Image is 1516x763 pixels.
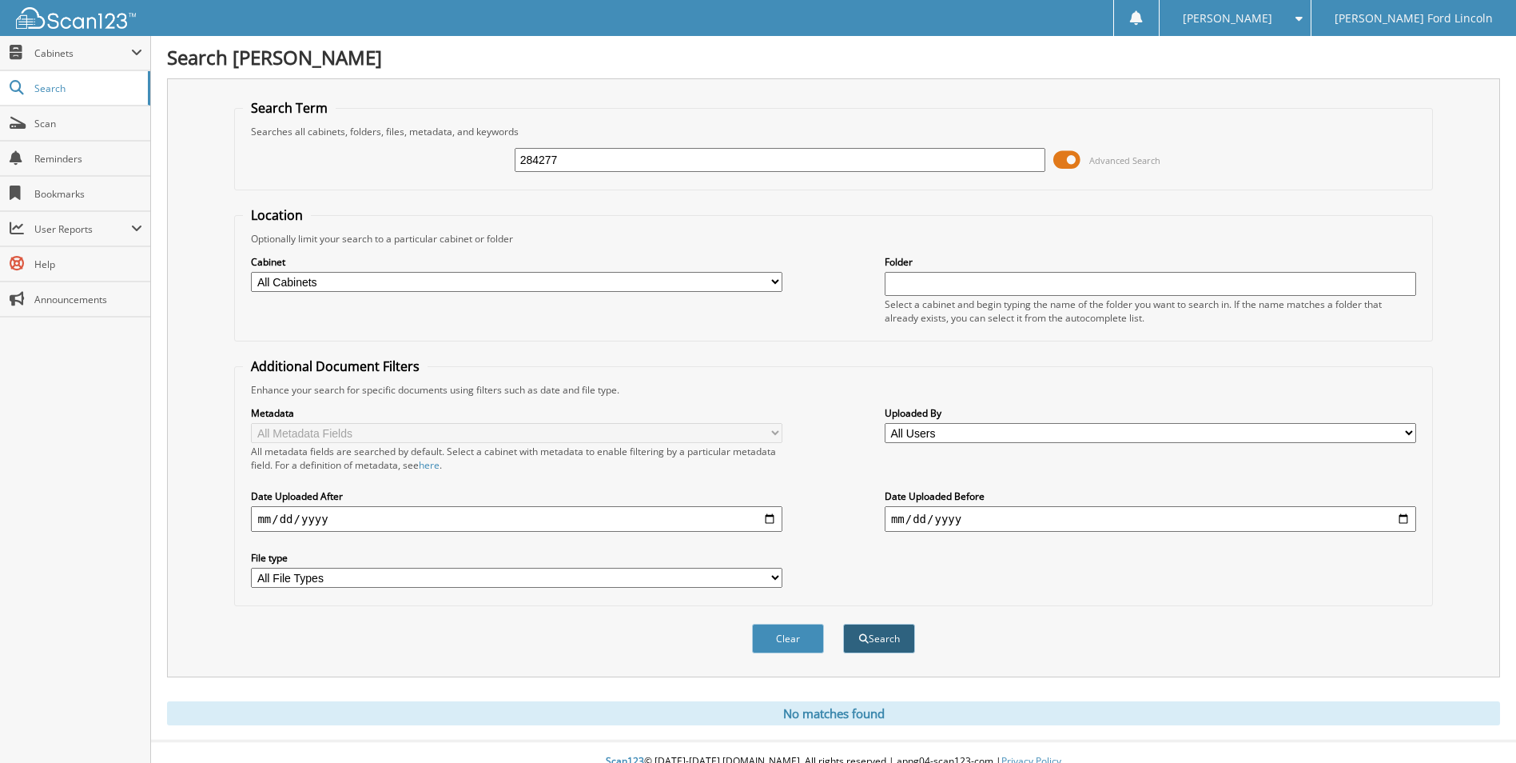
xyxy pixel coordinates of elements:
[34,46,131,60] span: Cabinets
[34,222,131,236] span: User Reports
[885,255,1416,269] label: Folder
[243,358,428,375] legend: Additional Document Filters
[251,506,782,532] input: start
[1089,154,1160,166] span: Advanced Search
[251,489,782,503] label: Date Uploaded After
[885,489,1416,503] label: Date Uploaded Before
[243,99,336,117] legend: Search Term
[251,406,782,420] label: Metadata
[885,406,1416,420] label: Uploaded By
[885,506,1416,532] input: end
[243,206,311,224] legend: Location
[419,458,440,472] a: here
[885,298,1416,325] div: Select a cabinet and begin typing the name of the folder you want to search in. If the name match...
[16,7,136,29] img: scan123-logo-white.svg
[243,383,1423,397] div: Enhance your search for specific documents using filters such as date and file type.
[251,445,782,472] div: All metadata fields are searched by default. Select a cabinet with metadata to enable filtering b...
[243,125,1423,138] div: Searches all cabinets, folders, files, metadata, and keywords
[167,44,1500,70] h1: Search [PERSON_NAME]
[34,82,140,95] span: Search
[243,232,1423,246] div: Optionally limit your search to a particular cabinet or folder
[34,258,142,271] span: Help
[752,624,824,653] button: Clear
[34,187,142,201] span: Bookmarks
[251,255,782,269] label: Cabinet
[843,624,915,653] button: Search
[34,152,142,166] span: Reminders
[167,701,1500,725] div: No matches found
[34,117,142,130] span: Scan
[251,551,782,565] label: File type
[1183,14,1272,23] span: [PERSON_NAME]
[34,293,142,306] span: Announcements
[1335,14,1493,23] span: [PERSON_NAME] Ford Lincoln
